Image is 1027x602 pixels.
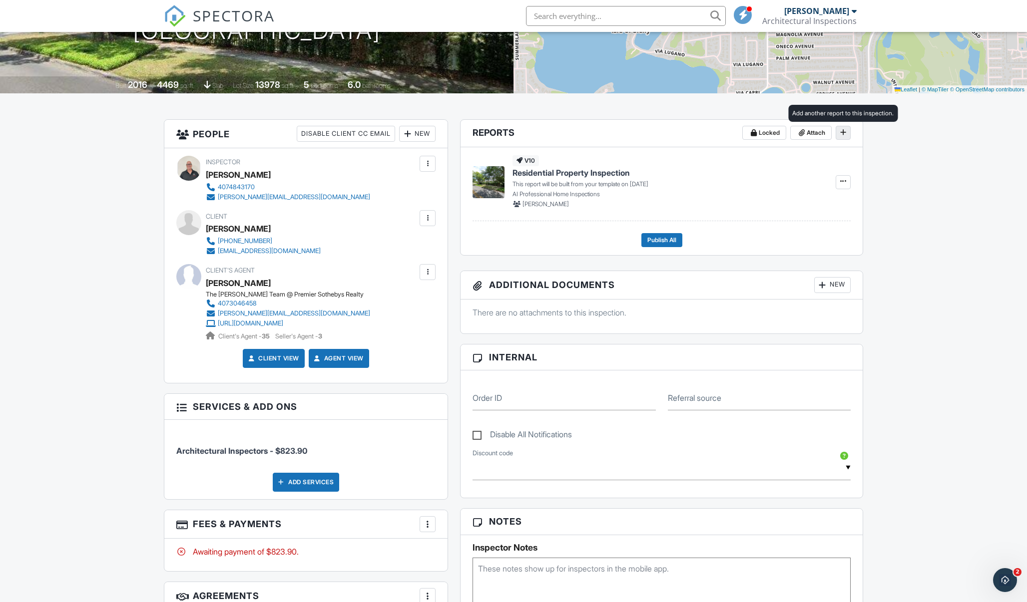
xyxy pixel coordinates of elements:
[814,277,851,293] div: New
[48,12,97,22] p: Active 15h ago
[297,126,395,142] div: Disable Client CC Email
[895,86,917,92] a: Leaflet
[668,392,721,403] label: Referral source
[115,82,126,89] span: Built
[206,192,370,202] a: [PERSON_NAME][EMAIL_ADDRESS][DOMAIN_NAME]
[473,430,572,442] label: Disable All Notifications
[473,392,502,403] label: Order ID
[273,473,339,492] div: Add Services
[8,306,191,323] textarea: Message…
[164,510,448,539] h3: Fees & Payments
[206,308,370,318] a: [PERSON_NAME][EMAIL_ADDRESS][DOMAIN_NAME]
[31,327,39,335] button: Emoji picker
[348,79,361,90] div: 6.0
[922,86,949,92] a: © MapTiler
[304,79,309,90] div: 5
[1014,568,1022,576] span: 2
[206,276,271,291] a: [PERSON_NAME]
[461,509,863,535] h3: Notes
[312,353,364,363] a: Agent View
[16,124,73,130] div: Support • Just now
[164,5,186,27] img: The Best Home Inspection Software - Spectora
[16,88,130,97] a: Click here to view the email.
[164,394,448,420] h3: Services & Add ons
[218,332,271,340] span: Client's Agent -
[206,182,370,192] a: 4074843170
[176,546,436,557] div: Awaiting payment of $823.90.
[212,82,223,89] span: slab
[8,68,164,122] div: An email could not be delivered:Click here to view the email.For more information, viewWhy emails...
[218,300,257,307] div: 4073046458
[473,307,851,318] p: There are no attachments to this inspection.
[311,82,338,89] span: bedrooms
[218,319,283,327] div: [URL][DOMAIN_NAME]
[47,327,55,335] button: Gif picker
[526,6,726,26] input: Search everything...
[176,446,307,456] span: Architectural Inspectors - $823.90
[399,126,436,142] div: New
[28,5,44,21] img: Profile image for Support
[318,332,322,340] strong: 3
[993,568,1017,592] iframe: Intercom live chat
[919,86,920,92] span: |
[164,120,448,148] h3: People
[156,4,175,23] button: Home
[262,332,270,340] strong: 35
[206,158,240,166] span: Inspector
[206,167,271,182] div: [PERSON_NAME]
[206,299,370,308] a: 4073046458
[762,16,857,26] div: Architectural Inspections
[218,309,370,317] div: [PERSON_NAME][EMAIL_ADDRESS][DOMAIN_NAME]
[461,344,863,370] h3: Internal
[282,82,294,89] span: sq.ft.
[473,543,851,553] h5: Inspector Notes
[176,427,436,464] li: Service: Architectural Inspectors
[206,291,378,299] div: The [PERSON_NAME] Team @ Premier Sothebys Realty
[157,79,179,90] div: 4469
[246,353,299,363] a: Client View
[218,237,272,245] div: [PHONE_NUMBER]
[128,79,147,90] div: 2016
[255,79,280,90] div: 13978
[206,246,321,256] a: [EMAIL_ADDRESS][DOMAIN_NAME]
[473,449,513,458] label: Discount code
[6,4,25,23] button: go back
[206,236,321,246] a: [PHONE_NUMBER]
[206,318,370,328] a: [URL][DOMAIN_NAME]
[950,86,1025,92] a: © OpenStreetMap contributors
[362,82,391,89] span: bathrooms
[48,5,80,12] h1: Support
[180,82,194,89] span: sq. ft.
[275,332,322,340] span: Seller's Agent -
[218,183,255,191] div: 4074843170
[164,13,275,34] a: SPECTORA
[206,213,227,220] span: Client
[8,68,192,144] div: Support says…
[63,327,71,335] button: Start recording
[233,82,254,89] span: Lot Size
[16,97,156,116] div: For more information, view
[171,323,187,339] button: Send a message…
[218,247,321,255] div: [EMAIL_ADDRESS][DOMAIN_NAME]
[218,193,370,201] div: [PERSON_NAME][EMAIL_ADDRESS][DOMAIN_NAME]
[784,6,849,16] div: [PERSON_NAME]
[206,267,255,274] span: Client's Agent
[175,4,193,22] div: Close
[16,74,156,84] div: An email could not be delivered:
[461,271,863,300] h3: Additional Documents
[15,327,23,335] button: Upload attachment
[206,221,271,236] div: [PERSON_NAME]
[193,5,275,26] span: SPECTORA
